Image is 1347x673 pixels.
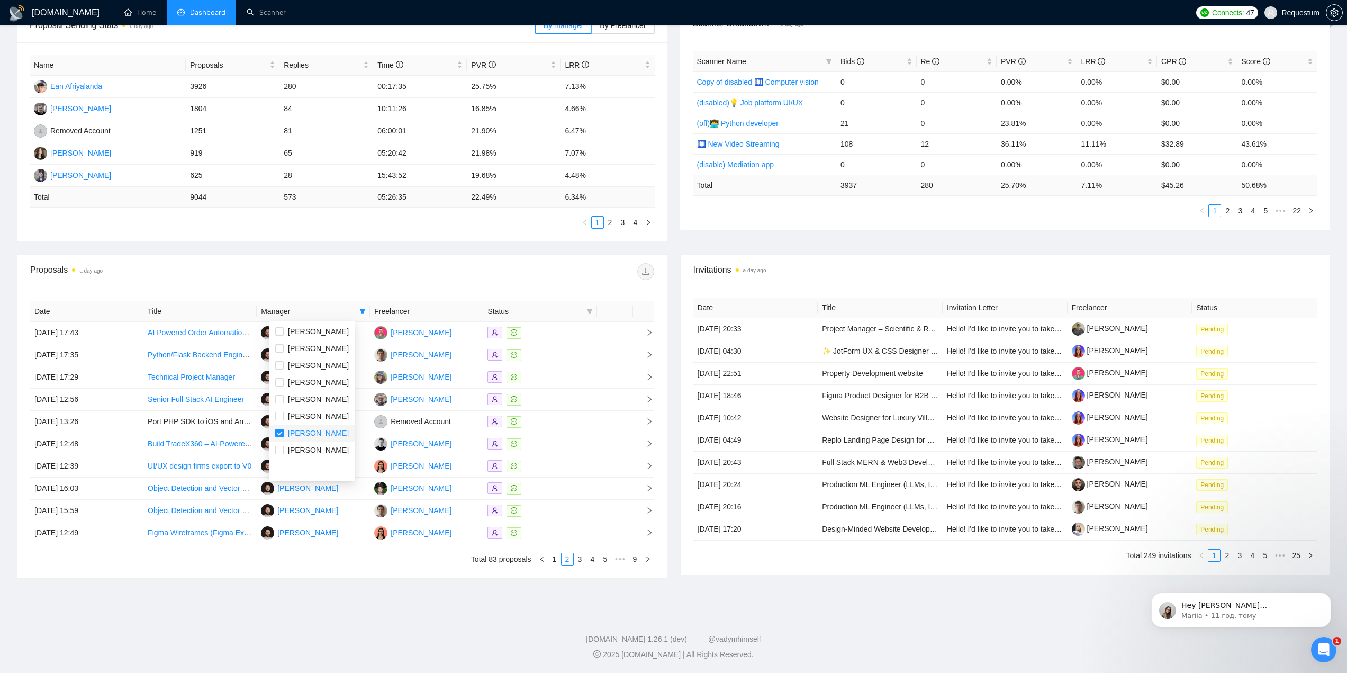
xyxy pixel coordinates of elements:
li: Next Page [1305,204,1317,217]
li: Next 5 Pages [612,553,629,566]
span: LRR [1081,57,1106,66]
div: Ean Afriyalanda [50,80,102,92]
span: 1 [1333,637,1341,645]
span: message [511,396,517,402]
a: EAEan Afriyalanda [34,82,102,90]
a: Object Detection and Vector Search [148,506,266,515]
img: AB [261,482,274,495]
a: [PERSON_NAME] [1072,457,1148,466]
span: dashboard [177,8,185,16]
a: (disable) Mediation app [697,160,774,169]
a: AB[PERSON_NAME] [261,483,338,492]
li: Next 5 Pages [1271,549,1288,562]
li: 2 [604,216,617,229]
time: a day ago [130,23,153,29]
a: Pending [1196,525,1232,533]
a: Replo Landing Page Design for DTC Supplement Brand [822,436,1006,444]
a: Production ML Engineer (LLMs, Image Gen, Personalization) [822,502,1022,511]
td: 0 [917,113,997,133]
span: message [511,374,517,380]
a: PG[PERSON_NAME] [374,394,451,403]
span: filter [584,303,595,319]
a: UI/UX design firms export to V0 [148,462,251,470]
span: filter [826,58,832,65]
img: AB [261,460,274,473]
span: right [1308,208,1314,214]
li: 2 [1221,204,1234,217]
span: Hey [PERSON_NAME][EMAIL_ADDRESS][DOMAIN_NAME], Looks like your Upwork agency Requestum ran out of... [46,31,183,176]
span: [PERSON_NAME] [288,446,349,454]
img: c1uK-zLRnIK1OzJRipxzIRiNB5Tfw2rJk1jOW8n6Q3bKc9WoCYUMTnlPSaS8DkwKUH [1072,478,1085,491]
a: [PERSON_NAME] [1072,369,1148,377]
img: AB [261,393,274,406]
a: [PERSON_NAME] [1072,413,1148,421]
a: Pending [1196,480,1232,489]
span: Pending [1196,346,1228,357]
img: VS [374,348,387,362]
a: AI Powered Order Automation Platform [148,328,276,337]
li: 1 [591,216,604,229]
img: AB [261,348,274,362]
div: [PERSON_NAME] [391,460,451,472]
span: By Freelancer [600,21,646,30]
th: Replies [279,55,373,76]
span: filter [586,308,593,315]
td: 0 [836,92,917,113]
a: Project Manager – Scientific & Research Teams (~15 hrs/week, Remote) [822,325,1060,333]
li: 4 [1246,204,1259,217]
span: Pending [1196,435,1228,446]
img: c1o0rOVReXCKi1bnQSsgHbaWbvfM_HSxWVsvTMtH2C50utd8VeU_52zlHuo4ie9fkT [1072,411,1085,425]
span: Score [1242,57,1270,66]
div: [PERSON_NAME] [391,371,451,383]
p: Message from Mariia, sent 11 год. тому [46,41,183,50]
a: AB[PERSON_NAME] [261,461,338,470]
span: Dashboard [190,8,225,17]
span: info-circle [932,58,939,65]
span: message [511,485,517,491]
span: [PERSON_NAME] [288,344,349,353]
a: 5 [600,553,611,565]
li: 25 [1288,549,1304,562]
a: 3 [617,217,629,228]
a: [PERSON_NAME] [1072,480,1148,488]
a: 5 [1260,205,1271,217]
img: AB [261,504,274,517]
li: 5 [1259,204,1272,217]
span: ••• [612,553,629,566]
a: (off)👨‍💻 Python developer [697,119,779,128]
td: 81 [279,120,373,142]
a: VS[PERSON_NAME] [374,350,451,358]
td: 0.00% [1077,92,1158,113]
img: VL [34,102,47,115]
li: 4 [1246,549,1259,562]
a: 3 [1234,205,1246,217]
a: 4 [630,217,641,228]
span: Pending [1196,479,1228,491]
div: [PERSON_NAME] [391,527,451,539]
li: Next 5 Pages [1272,204,1289,217]
li: Next Page [641,553,654,566]
span: Proposals [190,59,267,71]
div: Removed Account [391,416,451,427]
a: 22 [1289,205,1304,217]
a: [PERSON_NAME] [1072,435,1148,444]
div: [PERSON_NAME] [50,103,111,114]
span: filter [359,308,366,315]
span: Pending [1196,368,1228,380]
span: Bids [840,57,864,66]
a: @vadymhimself [708,635,761,643]
span: right [1307,552,1314,559]
a: 2 [1222,205,1233,217]
div: [PERSON_NAME] [391,482,451,494]
a: [PERSON_NAME] [1072,524,1148,533]
a: 1 [549,553,561,565]
a: Full Stack MERN & Web3 Developer Needed for DEX Project Update [822,458,1050,466]
a: Pending [1196,325,1232,333]
th: Proposals [186,55,279,76]
span: By manager [544,21,583,30]
li: 2 [561,553,574,566]
a: 4 [1246,550,1258,561]
span: info-circle [1263,58,1270,65]
span: 47 [1246,7,1254,19]
li: 4 [586,553,599,566]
